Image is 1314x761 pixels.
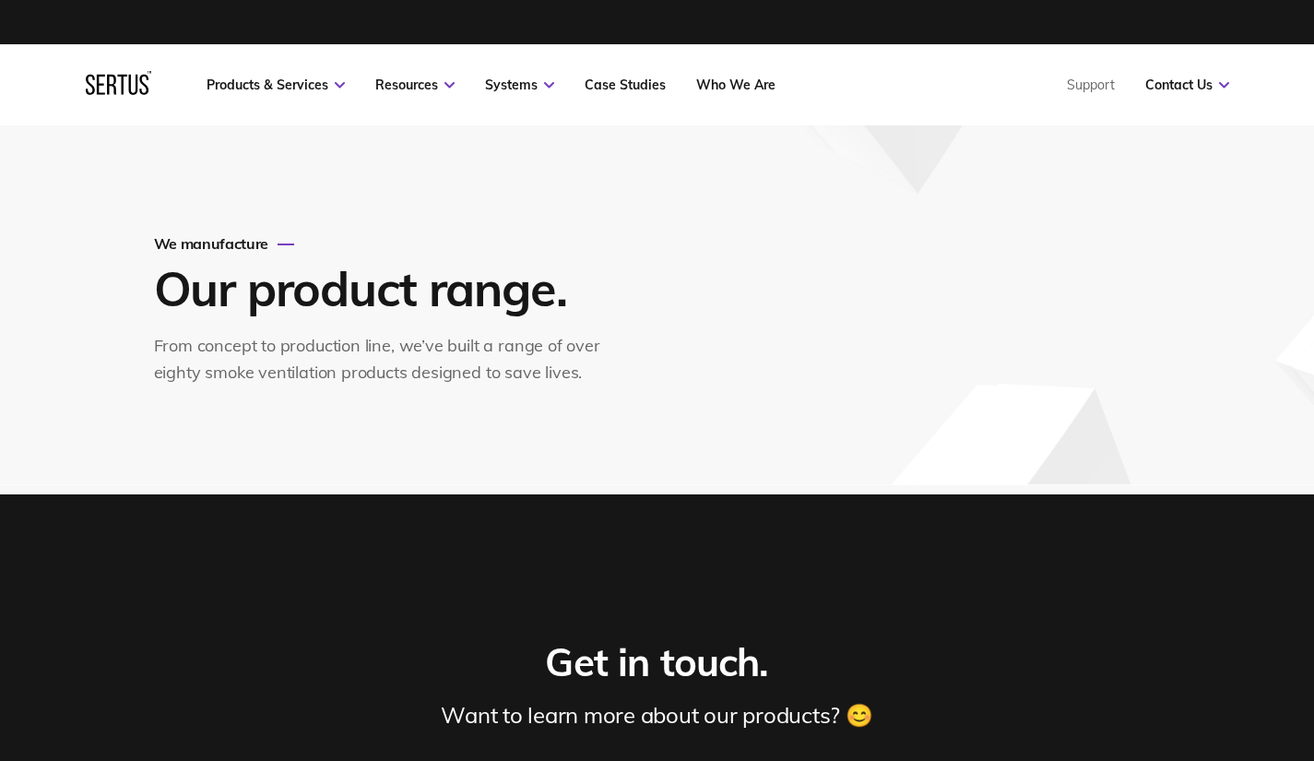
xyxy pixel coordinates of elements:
[485,77,554,93] a: Systems
[585,77,666,93] a: Case Studies
[545,638,768,687] div: Get in touch.
[696,77,775,93] a: Who We Are
[207,77,345,93] a: Products & Services
[1145,77,1229,93] a: Contact Us
[154,234,620,253] div: We manufacture
[154,333,620,386] div: From concept to production line, we’ve built a range of over eighty smoke ventilation products de...
[154,258,615,318] h1: Our product range.
[375,77,455,93] a: Resources
[1067,77,1115,93] a: Support
[441,701,872,729] div: Want to learn more about our products? 😊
